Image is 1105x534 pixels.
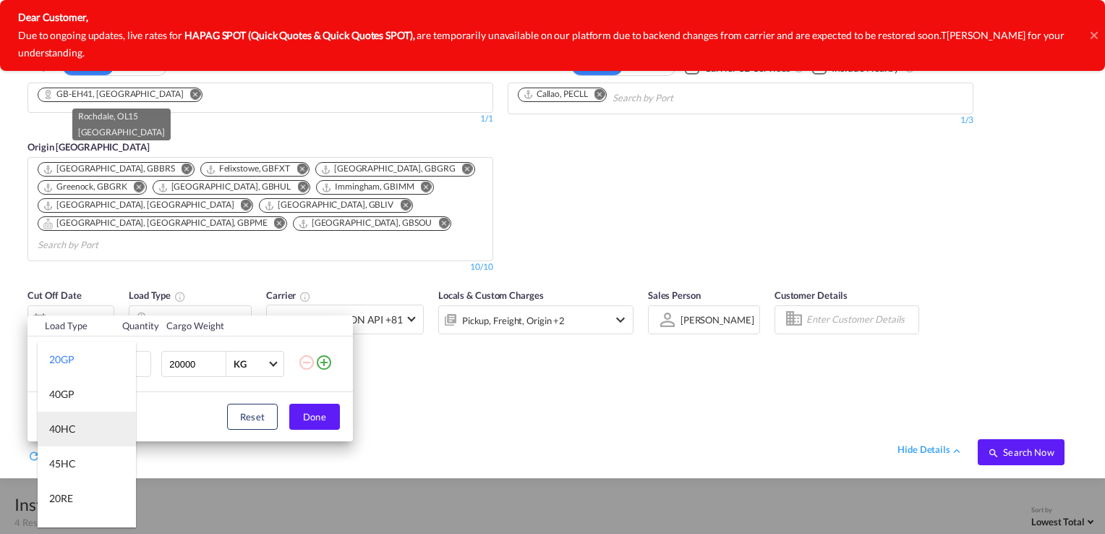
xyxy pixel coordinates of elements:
div: 20RE [49,491,73,506]
div: [GEOGRAPHIC_DATA] [78,124,165,140]
div: 40HC [49,422,76,436]
div: Rochdale, OL15 [78,109,165,124]
div: 45HC [49,457,76,471]
div: 40GP [49,387,74,402]
div: 20GP [49,352,74,367]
